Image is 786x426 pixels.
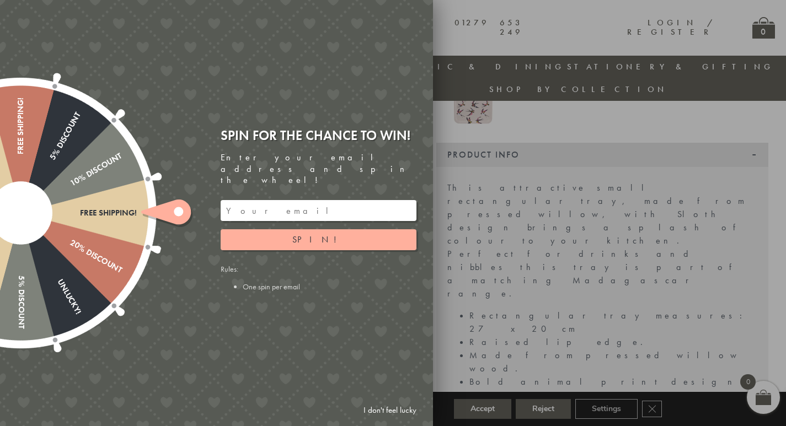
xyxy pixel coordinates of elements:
[292,234,345,245] span: Spin!
[17,211,83,315] div: Unlucky!
[221,200,416,221] input: Your email
[221,264,416,292] div: Rules:
[221,152,416,186] div: Enter your email address and spin the wheel!
[18,209,123,275] div: 20% Discount
[243,282,416,292] li: One spin per email
[16,98,25,213] div: Free shipping!
[21,208,137,218] div: Free shipping!
[18,151,123,217] div: 10% Discount
[358,400,422,420] a: I don't feel lucky
[221,229,416,250] button: Spin!
[221,127,416,144] div: Spin for the chance to win!
[16,213,25,329] div: 5% Discount
[17,110,83,215] div: 5% Discount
